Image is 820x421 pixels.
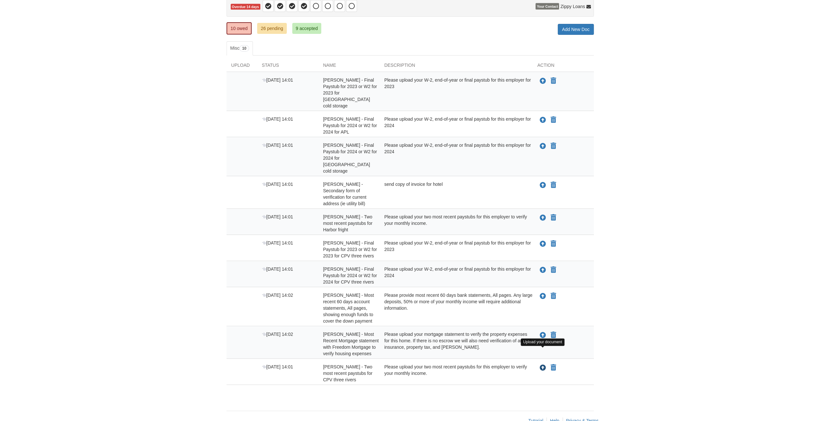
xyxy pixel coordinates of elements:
a: Add New Doc [558,24,594,35]
div: Please upload your W-2, end-of-year or final paystub for this employer for 2023 [380,77,533,109]
a: 9 accepted [292,23,322,34]
span: [PERSON_NAME] - Final Paystub for 2024 or W2 for 2024 for [GEOGRAPHIC_DATA] cold storage [323,143,377,174]
button: Declare Megen West - Final Paystub for 2024 or W2 for 2024 for United States cold storage not app... [550,142,557,150]
span: [DATE] 14:01 [262,214,293,219]
div: Please upload your two most recent paystubs for this employer to verify your monthly income. [380,214,533,233]
button: Upload Nicholas Creasy - Most recent 60 days account statements, All pages, showing enough funds ... [539,292,547,300]
button: Declare Nicholas Creasy - Two most recent paystubs for CPV three rivers not applicable [550,364,557,372]
div: Name [318,62,380,72]
span: Overdue 14 days [231,4,260,10]
span: [DATE] 14:01 [262,364,293,369]
button: Upload Nicholas Creasy - Two most recent paystubs for CPV three rivers [539,364,547,372]
span: [PERSON_NAME] - Most Recent Mortgage statement with Freedom Mortgage to verify housing expenses [323,332,379,356]
div: Please upload your mortgage statement to verify the property expenses for this home. If there is ... [380,331,533,357]
button: Upload Megen West - Final Paystub for 2024 or W2 for 2024 for APL [539,116,547,124]
span: [DATE] 14:01 [262,240,293,246]
span: [DATE] 14:01 [262,143,293,148]
button: Upload Megen West - Two most recent paystubs for Harbor fright [539,214,547,222]
span: [PERSON_NAME] - Final Paystub for 2024 or W2 for 2024 for APL [323,116,377,135]
button: Upload Megen West - Final Paystub for 2024 or W2 for 2024 for United States cold storage [539,142,547,150]
button: Declare Megen West - Two most recent paystubs for Harbor fright not applicable [550,214,557,222]
button: Upload Nicholas Creasy - Most Recent Mortgage statement with Freedom Mortgage to verify housing e... [539,331,547,339]
div: Please provide most recent 60 days bank statements, All pages. Any large deposits, 50% or more of... [380,292,533,324]
a: Misc [227,41,253,55]
div: Please upload your W-2, end-of-year or final paystub for this employer for 2024 [380,116,533,135]
span: Zippy Loans [560,3,585,10]
span: [DATE] 14:01 [262,182,293,187]
span: [DATE] 14:01 [262,266,293,272]
button: Declare Megen West - Final Paystub for 2023 or W2 for 2023 for United States cold storage not app... [550,77,557,85]
span: [DATE] 14:02 [262,293,293,298]
div: Upload your document [521,338,565,346]
div: Please upload your W-2, end-of-year or final paystub for this employer for 2023 [380,240,533,259]
span: [PERSON_NAME] - Final Paystub for 2023 or W2 for 2023 for CPV three rivers [323,240,377,258]
div: Please upload your W-2, end-of-year or final paystub for this employer for 2024 [380,266,533,285]
button: Declare Megen West - Final Paystub for 2024 or W2 for 2024 for APL not applicable [550,116,557,124]
div: send copy of invoice for hotel [380,181,533,207]
button: Declare Nicholas Creasy - Most recent 60 days account statements, All pages, showing enough funds... [550,292,557,300]
span: [PERSON_NAME] - Two most recent paystubs for Harbor fright [323,214,372,232]
div: Upload [227,62,257,72]
span: [PERSON_NAME] - Two most recent paystubs for CPV three rivers [323,364,372,382]
button: Upload Nicholas Creasy - Final Paystub for 2024 or W2 for 2024 for CPV three rivers [539,266,547,274]
button: Declare Nicholas Creasy - Most Recent Mortgage statement with Freedom Mortgage to verify housing ... [550,331,557,339]
span: 10 [239,45,249,52]
div: Please upload your two most recent paystubs for this employer to verify your monthly income. [380,364,533,383]
span: [DATE] 14:01 [262,77,293,83]
div: Status [257,62,318,72]
span: [PERSON_NAME] - Most recent 60 days account statements, All pages, showing enough funds to cover ... [323,293,374,324]
span: [PERSON_NAME] - Secondary form of verification for current address (ie utility bill) [323,182,367,206]
button: Declare Nicholas Creasy - Final Paystub for 2024 or W2 for 2024 for CPV three rivers not applicable [550,266,557,274]
span: Your Contact [535,3,559,10]
div: Action [533,62,594,72]
span: [PERSON_NAME] - Final Paystub for 2024 or W2 for 2024 for CPV three rivers [323,266,377,285]
span: [DATE] 14:02 [262,332,293,337]
button: Upload Nicholas Creasy - Final Paystub for 2023 or W2 for 2023 for CPV three rivers [539,240,547,248]
a: 10 owed [227,22,252,35]
span: [DATE] 14:01 [262,116,293,122]
button: Upload Megen West - Final Paystub for 2023 or W2 for 2023 for United States cold storage [539,77,547,85]
span: [PERSON_NAME] - Final Paystub for 2023 or W2 for 2023 for [GEOGRAPHIC_DATA] cold storage [323,77,377,108]
button: Declare Nicholas Creasy - Final Paystub for 2023 or W2 for 2023 for CPV three rivers not applicable [550,240,557,248]
button: Declare Megen West - Secondary form of verification for current address (ie utility bill) not app... [550,181,557,189]
div: Please upload your W-2, end-of-year or final paystub for this employer for 2024 [380,142,533,174]
div: Description [380,62,533,72]
a: 26 pending [257,23,286,34]
button: Upload Megen West - Secondary form of verification for current address (ie utility bill) [539,181,547,189]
